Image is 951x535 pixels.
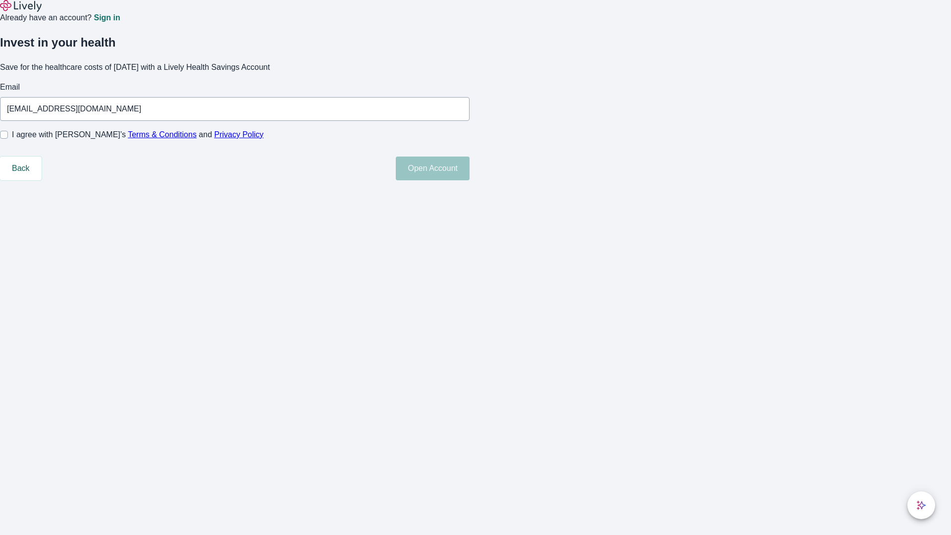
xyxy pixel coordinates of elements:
span: I agree with [PERSON_NAME]’s and [12,129,264,141]
a: Sign in [94,14,120,22]
a: Terms & Conditions [128,130,197,139]
a: Privacy Policy [214,130,264,139]
button: chat [907,491,935,519]
svg: Lively AI Assistant [916,500,926,510]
